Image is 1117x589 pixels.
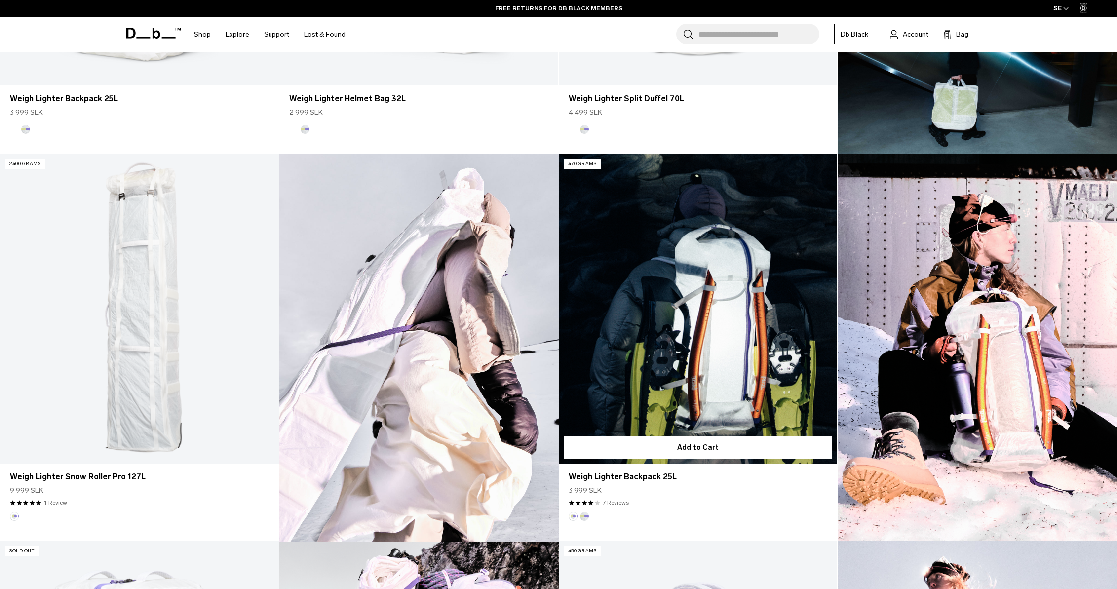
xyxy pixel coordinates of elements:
span: 9 999 SEK [10,485,43,496]
span: Account [903,29,928,39]
a: Shop [194,17,211,52]
span: Bag [956,29,968,39]
button: Diffusion [289,125,298,134]
a: Account [890,28,928,40]
p: 450 grams [564,546,601,556]
span: 2 999 SEK [289,107,323,118]
button: Aurora [569,512,578,521]
button: Aurora [580,125,589,134]
a: FREE RETURNS FOR DB BLACK MEMBERS [495,4,622,13]
button: Diffusion [10,125,19,134]
p: 2400 grams [5,159,45,169]
a: Weigh Lighter Snow Roller Pro 127L [10,471,269,483]
button: Aurora [21,125,30,134]
button: Diffusion [580,512,589,521]
p: 470 grams [564,159,601,169]
a: Lost & Found [304,17,346,52]
a: Weigh Lighter Split Duffel 70L [569,93,828,105]
span: 3 999 SEK [10,107,43,118]
nav: Main Navigation [187,17,353,52]
img: Content block image [279,154,559,542]
span: 3 999 SEK [569,485,602,496]
a: Db Black [834,24,875,44]
a: Support [264,17,289,52]
a: Weigh Lighter Backpack 25L [569,471,828,483]
button: Aurora [10,512,19,521]
a: Weigh Lighter Backpack 25L [10,93,269,105]
button: Aurora [301,125,309,134]
img: Content block image [838,154,1117,542]
button: Bag [943,28,968,40]
a: Weigh Lighter Backpack 25L [559,154,838,464]
button: Diffusion [569,125,578,134]
a: 7 reviews [603,498,629,507]
span: 4 499 SEK [569,107,602,118]
p: Sold Out [5,546,39,556]
a: 1 reviews [44,498,67,507]
a: Weigh Lighter Helmet Bag 32L [289,93,548,105]
button: Add to Cart [564,436,833,459]
a: Explore [226,17,249,52]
